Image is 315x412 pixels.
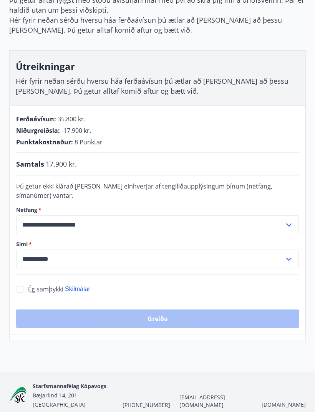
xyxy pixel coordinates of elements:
span: Samtals [16,159,44,169]
h3: Útreikningar [16,60,299,73]
span: Skilmálar [65,286,90,292]
label: Netfang [16,206,299,214]
p: Hér fyrir neðan sérðu hversu háa ferðaávísun þú ætlar að [PERSON_NAME] að þessu [PERSON_NAME]. Þú... [9,15,306,35]
span: Þú getur ekki klárað [PERSON_NAME] einhverjar af tengiliðaupplýsingum þínum (netfang, símanúmer) ... [16,182,272,200]
span: [EMAIL_ADDRESS][DOMAIN_NAME] [179,394,252,409]
label: Sími [16,240,299,248]
span: Ég samþykki [28,285,63,293]
span: 17.900 kr. [46,159,77,169]
span: Bæjarlind 14, 201 [GEOGRAPHIC_DATA] [33,392,86,408]
span: -17.900 kr. [61,126,91,135]
span: [PHONE_NUMBER] [123,401,170,409]
a: [DOMAIN_NAME] [262,401,306,408]
span: Punktakostnaður : [16,138,73,146]
span: Ferðaávísun : [16,115,56,123]
span: Starfsmannafélag Kópavogs [33,382,106,390]
span: 35.800 kr. [58,115,85,123]
span: Hér fyrir neðan sérðu hversu háa ferðaávísun þú ætlar að [PERSON_NAME] að þessu [PERSON_NAME]. Þú... [16,76,288,96]
span: Niðurgreiðsla : [16,126,60,135]
button: Skilmálar [65,285,90,293]
span: 8 Punktar [75,138,103,146]
img: x5MjQkxwhnYn6YREZUTEa9Q4KsBUeQdWGts9Dj4O.png [9,387,27,404]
